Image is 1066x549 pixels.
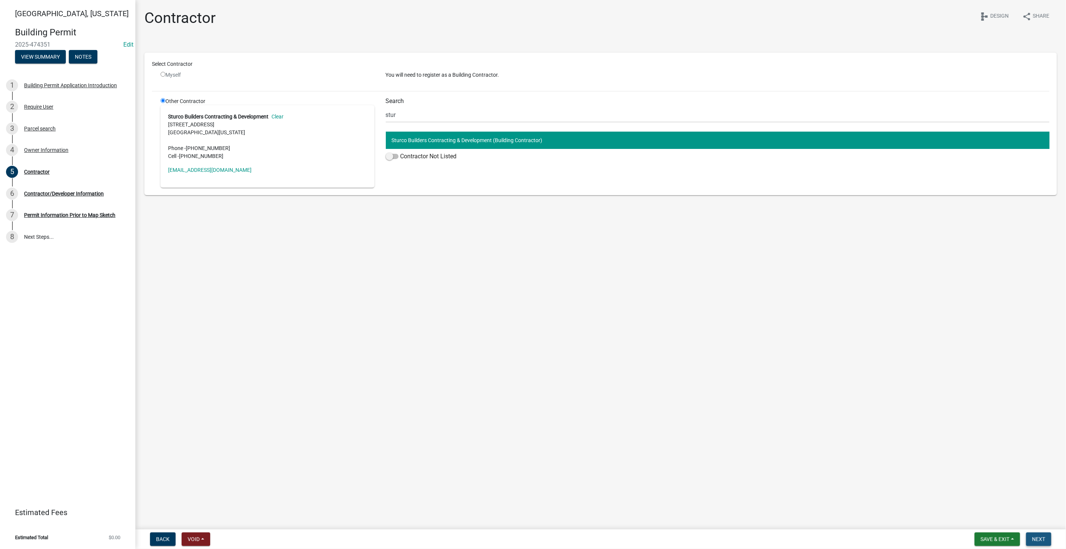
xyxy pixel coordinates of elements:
wm-modal-confirm: Edit Application Number [123,41,133,48]
span: [PHONE_NUMBER] [186,145,230,151]
button: schemaDesign [974,9,1015,24]
div: 1 [6,79,18,91]
div: Other Contractor [155,97,380,188]
span: [GEOGRAPHIC_DATA], [US_STATE] [15,9,129,18]
div: Select Contractor [146,60,1055,68]
span: Back [156,536,170,542]
div: 8 [6,231,18,243]
button: Notes [69,50,97,64]
button: Next [1026,532,1051,546]
div: Myself [161,71,375,79]
h1: Contractor [144,9,216,27]
address: [STREET_ADDRESS] [GEOGRAPHIC_DATA][US_STATE] [168,113,367,160]
wm-modal-confirm: Notes [69,54,97,60]
i: share [1022,12,1031,21]
span: Save & Exit [981,536,1010,542]
div: Contractor [24,169,50,174]
div: Permit Information Prior to Map Sketch [24,212,115,218]
i: schema [980,12,989,21]
abbr: Cell - [168,153,179,159]
label: Search [386,98,404,104]
span: [PHONE_NUMBER] [179,153,223,159]
div: 4 [6,144,18,156]
span: 2025-474351 [15,41,120,48]
span: $0.00 [109,535,120,540]
a: Edit [123,41,133,48]
div: 7 [6,209,18,221]
button: Sturco Builders Contracting & Development (Building Contractor) [386,132,1050,149]
span: Void [188,536,200,542]
div: Owner Information [24,147,68,153]
div: Require User [24,104,53,109]
abbr: Phone - [168,145,186,151]
button: View Summary [15,50,66,64]
div: Parcel search [24,126,56,131]
a: [EMAIL_ADDRESS][DOMAIN_NAME] [168,167,252,173]
button: Save & Exit [975,532,1020,546]
button: Back [150,532,176,546]
button: shareShare [1016,9,1055,24]
p: You will need to register as a Building Contractor. [386,71,1050,79]
span: Estimated Total [15,535,48,540]
div: Building Permit Application Introduction [24,83,117,88]
div: 2 [6,101,18,113]
div: 3 [6,123,18,135]
label: Contractor Not Listed [386,152,457,161]
wm-modal-confirm: Summary [15,54,66,60]
div: Contractor/Developer Information [24,191,104,196]
div: 5 [6,166,18,178]
span: Design [990,12,1009,21]
span: Next [1032,536,1045,542]
a: Clear [268,114,284,120]
h4: Building Permit [15,27,129,38]
strong: Sturco Builders Contracting & Development [168,114,268,120]
input: Search... [386,107,1050,123]
a: Estimated Fees [6,505,123,520]
span: Share [1033,12,1049,21]
div: 6 [6,188,18,200]
button: Void [182,532,210,546]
